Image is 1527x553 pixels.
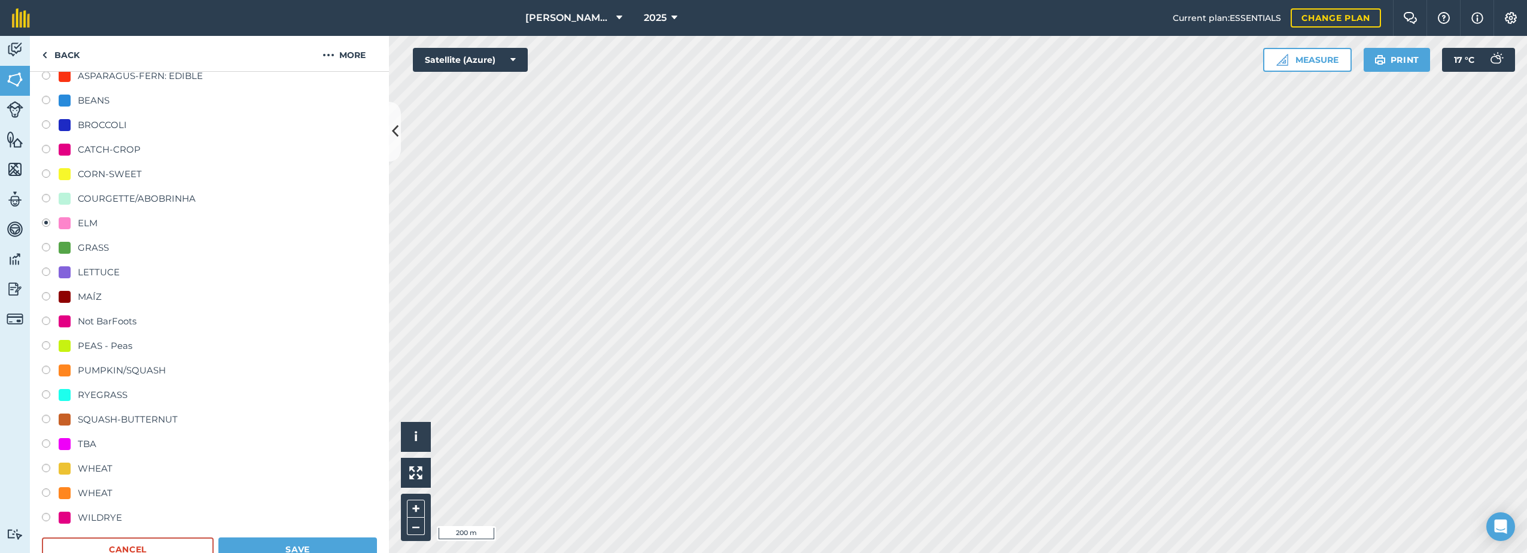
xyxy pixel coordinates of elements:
[1374,53,1386,67] img: svg+xml;base64,PHN2ZyB4bWxucz0iaHR0cDovL3d3dy53My5vcmcvMjAwMC9zdmciIHdpZHRoPSIxOSIgaGVpZ2h0PSIyNC...
[407,500,425,518] button: +
[1263,48,1352,72] button: Measure
[7,41,23,59] img: svg+xml;base64,PD94bWwgdmVyc2lvbj0iMS4wIiBlbmNvZGluZz0idXRmLTgiPz4KPCEtLSBHZW5lcmF0b3I6IEFkb2JlIE...
[78,167,142,181] div: CORN-SWEET
[525,11,612,25] span: [PERSON_NAME] Farm Life
[78,437,96,451] div: TBA
[7,130,23,148] img: svg+xml;base64,PHN2ZyB4bWxucz0iaHR0cDovL3d3dy53My5vcmcvMjAwMC9zdmciIHdpZHRoPSI1NiIgaGVpZ2h0PSI2MC...
[78,216,98,230] div: ELM
[401,422,431,452] button: i
[1442,48,1515,72] button: 17 °C
[78,339,132,353] div: PEAS - Peas
[414,429,418,444] span: i
[7,250,23,268] img: svg+xml;base64,PD94bWwgdmVyc2lvbj0iMS4wIiBlbmNvZGluZz0idXRmLTgiPz4KPCEtLSBHZW5lcmF0b3I6IEFkb2JlIE...
[1276,54,1288,66] img: Ruler icon
[1484,48,1508,72] img: svg+xml;base64,PD94bWwgdmVyc2lvbj0iMS4wIiBlbmNvZGluZz0idXRmLTgiPz4KPCEtLSBHZW5lcmF0b3I6IEFkb2JlIE...
[78,290,102,304] div: MAÍZ
[7,311,23,327] img: svg+xml;base64,PD94bWwgdmVyc2lvbj0iMS4wIiBlbmNvZGluZz0idXRmLTgiPz4KPCEtLSBHZW5lcmF0b3I6IEFkb2JlIE...
[299,36,389,71] button: More
[7,101,23,118] img: svg+xml;base64,PD94bWwgdmVyc2lvbj0iMS4wIiBlbmNvZGluZz0idXRmLTgiPz4KPCEtLSBHZW5lcmF0b3I6IEFkb2JlIE...
[1471,11,1483,25] img: svg+xml;base64,PHN2ZyB4bWxucz0iaHR0cDovL3d3dy53My5vcmcvMjAwMC9zdmciIHdpZHRoPSIxNyIgaGVpZ2h0PSIxNy...
[407,518,425,535] button: –
[78,363,166,378] div: PUMPKIN/SQUASH
[78,486,112,500] div: WHEAT
[7,528,23,540] img: svg+xml;base64,PD94bWwgdmVyc2lvbj0iMS4wIiBlbmNvZGluZz0idXRmLTgiPz4KPCEtLSBHZW5lcmF0b3I6IEFkb2JlIE...
[409,466,422,479] img: Four arrows, one pointing top left, one top right, one bottom right and the last bottom left
[78,142,141,157] div: CATCH-CROP
[1291,8,1381,28] a: Change plan
[1486,512,1515,541] div: Open Intercom Messenger
[644,11,667,25] span: 2025
[323,48,334,62] img: svg+xml;base64,PHN2ZyB4bWxucz0iaHR0cDovL3d3dy53My5vcmcvMjAwMC9zdmciIHdpZHRoPSIyMCIgaGVpZ2h0PSIyNC...
[12,8,30,28] img: fieldmargin Logo
[78,511,122,525] div: WILDRYE
[1403,12,1418,24] img: Two speech bubbles overlapping with the left bubble in the forefront
[413,48,528,72] button: Satellite (Azure)
[1364,48,1431,72] button: Print
[7,280,23,298] img: svg+xml;base64,PD94bWwgdmVyc2lvbj0iMS4wIiBlbmNvZGluZz0idXRmLTgiPz4KPCEtLSBHZW5lcmF0b3I6IEFkb2JlIE...
[1454,48,1474,72] span: 17 ° C
[7,190,23,208] img: svg+xml;base64,PD94bWwgdmVyc2lvbj0iMS4wIiBlbmNvZGluZz0idXRmLTgiPz4KPCEtLSBHZW5lcmF0b3I6IEFkb2JlIE...
[78,314,136,329] div: Not BarFoots
[78,241,109,255] div: GRASS
[30,36,92,71] a: Back
[78,118,127,132] div: BROCCOLI
[1173,11,1281,25] span: Current plan : ESSENTIALS
[78,412,178,427] div: SQUASH-BUTTERNUT
[7,71,23,89] img: svg+xml;base64,PHN2ZyB4bWxucz0iaHR0cDovL3d3dy53My5vcmcvMjAwMC9zdmciIHdpZHRoPSI1NiIgaGVpZ2h0PSI2MC...
[78,69,203,83] div: ASPARAGUS-FERN: EDIBLE
[78,388,127,402] div: RYEGRASS
[7,160,23,178] img: svg+xml;base64,PHN2ZyB4bWxucz0iaHR0cDovL3d3dy53My5vcmcvMjAwMC9zdmciIHdpZHRoPSI1NiIgaGVpZ2h0PSI2MC...
[1504,12,1518,24] img: A cog icon
[78,265,120,279] div: LETTUCE
[78,93,109,108] div: BEANS
[1437,12,1451,24] img: A question mark icon
[7,220,23,238] img: svg+xml;base64,PD94bWwgdmVyc2lvbj0iMS4wIiBlbmNvZGluZz0idXRmLTgiPz4KPCEtLSBHZW5lcmF0b3I6IEFkb2JlIE...
[78,192,196,206] div: COURGETTE/ABOBRINHA
[78,461,112,476] div: WHEAT
[42,48,47,62] img: svg+xml;base64,PHN2ZyB4bWxucz0iaHR0cDovL3d3dy53My5vcmcvMjAwMC9zdmciIHdpZHRoPSI5IiBoZWlnaHQ9IjI0Ii...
